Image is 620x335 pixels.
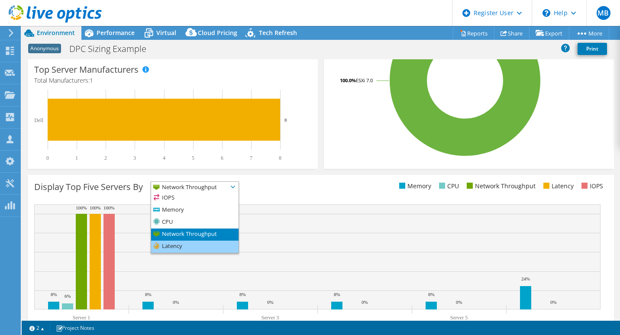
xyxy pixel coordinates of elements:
[151,192,239,204] li: IOPS
[145,292,152,297] text: 8%
[356,77,373,84] tspan: ESXi 7.0
[65,44,160,54] h1: DPC Sizing Example
[456,300,462,305] text: 0%
[569,26,609,40] a: More
[51,292,57,297] text: 8%
[104,155,107,161] text: 2
[103,205,115,210] text: 100%
[151,241,239,253] li: Latency
[90,76,93,84] span: 1
[34,117,43,123] text: Dell
[151,216,239,229] li: CPU
[76,205,87,210] text: 100%
[262,315,279,321] text: Server 3
[428,292,435,297] text: 8%
[279,155,281,161] text: 8
[37,29,75,37] span: Environment
[97,29,135,37] span: Performance
[75,155,78,161] text: 1
[34,65,139,74] h3: Top Server Manufacturers
[156,29,176,37] span: Virtual
[34,76,311,85] h4: Total Manufacturers:
[397,181,431,191] li: Memory
[163,155,165,161] text: 4
[133,155,136,161] text: 3
[221,155,223,161] text: 6
[151,204,239,216] li: Memory
[173,300,179,305] text: 0%
[494,26,530,40] a: Share
[73,315,90,321] text: Server 1
[198,29,237,37] span: Cloud Pricing
[550,300,557,305] text: 0%
[437,181,459,191] li: CPU
[267,300,274,305] text: 0%
[453,26,494,40] a: Reports
[597,6,610,20] span: MB
[28,44,61,53] span: Anonymous
[579,181,603,191] li: IOPS
[450,315,468,321] text: Server 5
[529,26,569,40] a: Export
[259,29,297,37] span: Tech Refresh
[284,117,287,122] text: 8
[542,9,550,17] svg: \n
[151,229,239,241] li: Network Throughput
[46,155,49,161] text: 0
[239,292,246,297] text: 8%
[192,155,194,161] text: 5
[151,182,228,192] span: Network Throughput
[23,322,50,333] a: 2
[578,43,607,55] a: Print
[465,181,536,191] li: Network Throughput
[250,155,252,161] text: 7
[541,181,574,191] li: Latency
[50,322,100,333] a: Project Notes
[362,300,368,305] text: 0%
[521,276,530,281] text: 24%
[90,205,101,210] text: 100%
[340,77,356,84] tspan: 100.0%
[334,292,340,297] text: 8%
[65,293,71,299] text: 6%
